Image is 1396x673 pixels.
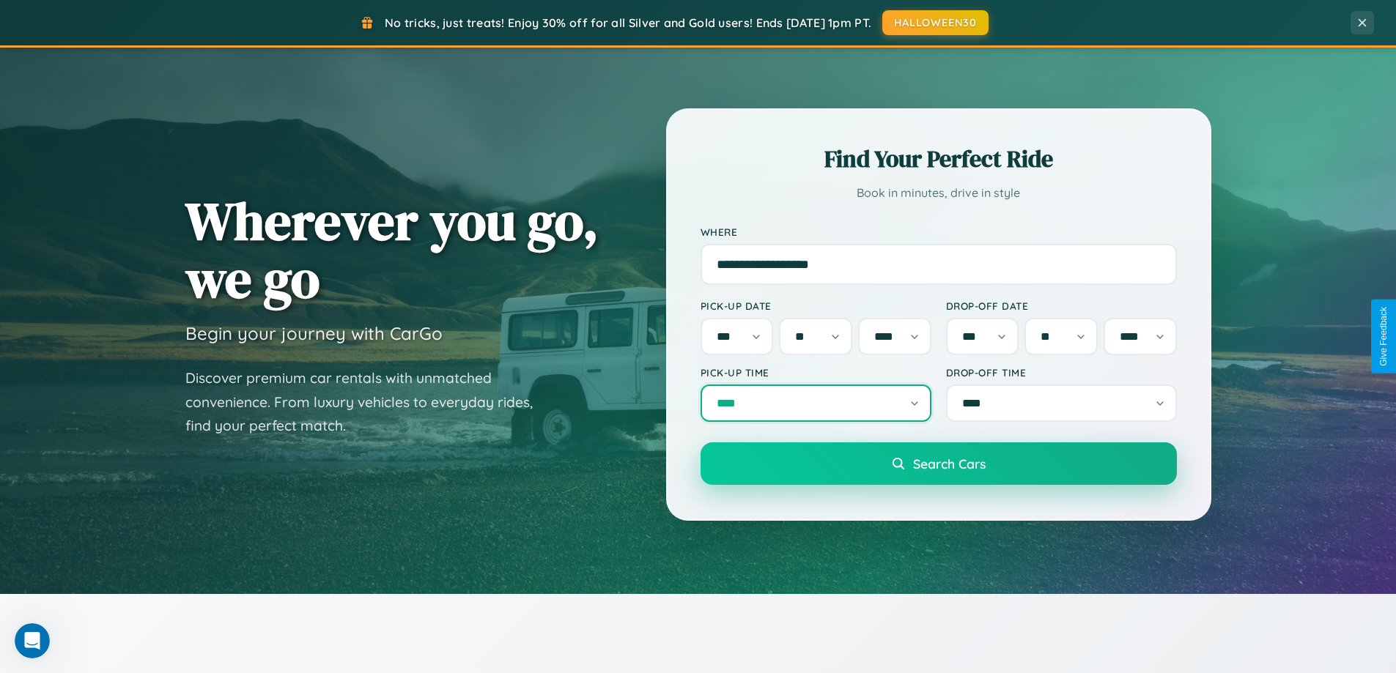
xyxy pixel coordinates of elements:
[185,192,599,308] h1: Wherever you go, we go
[882,10,989,35] button: HALLOWEEN30
[185,366,552,438] p: Discover premium car rentals with unmatched convenience. From luxury vehicles to everyday rides, ...
[701,366,931,379] label: Pick-up Time
[946,366,1177,379] label: Drop-off Time
[385,15,871,30] span: No tricks, just treats! Enjoy 30% off for all Silver and Gold users! Ends [DATE] 1pm PT.
[913,456,986,472] span: Search Cars
[701,143,1177,175] h2: Find Your Perfect Ride
[1378,307,1389,366] div: Give Feedback
[946,300,1177,312] label: Drop-off Date
[185,322,443,344] h3: Begin your journey with CarGo
[701,182,1177,204] p: Book in minutes, drive in style
[15,623,50,658] iframe: Intercom live chat
[701,442,1177,485] button: Search Cars
[701,300,931,312] label: Pick-up Date
[701,226,1177,238] label: Where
